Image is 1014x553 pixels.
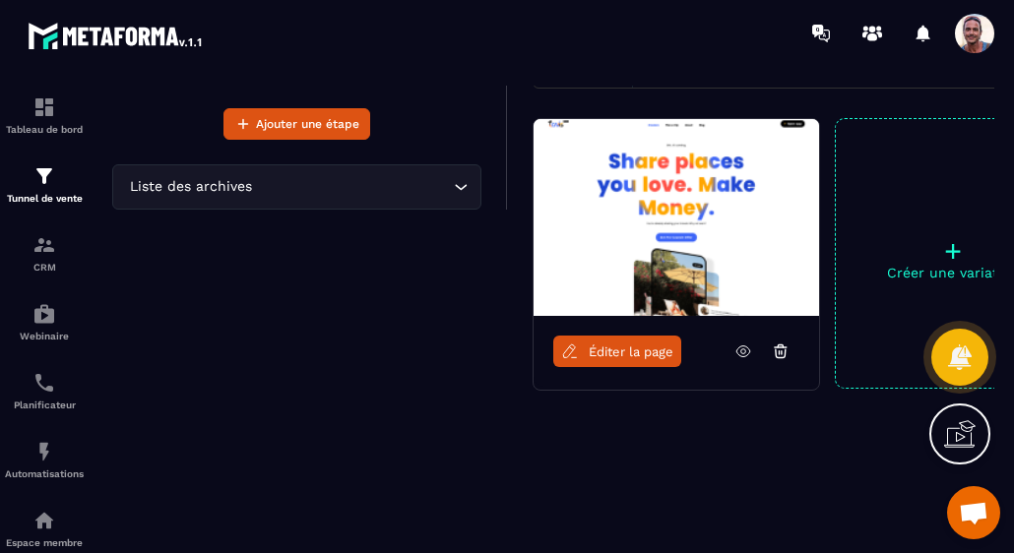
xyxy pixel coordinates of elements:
span: Ajouter une étape [256,114,359,134]
img: automations [32,302,56,326]
div: Search for option [112,164,481,210]
span: Liste des archives [125,176,256,198]
p: Espace membre [5,537,84,548]
img: logo [28,18,205,53]
a: automationsautomationsWebinaire [5,287,84,356]
img: image [534,119,819,316]
a: formationformationTableau de bord [5,81,84,150]
img: scheduler [32,371,56,395]
a: formationformationCRM [5,218,84,287]
img: automations [32,509,56,532]
p: CRM [5,262,84,273]
p: Automatisations [5,468,84,479]
p: Tunnel de vente [5,193,84,204]
button: Ajouter une étape [223,108,370,140]
img: formation [32,164,56,188]
p: Webinaire [5,331,84,341]
input: Search for option [256,176,449,198]
a: Ouvrir le chat [947,486,1000,539]
p: Planificateur [5,399,84,410]
a: automationsautomationsAutomatisations [5,425,84,494]
img: formation [32,95,56,119]
p: Tableau de bord [5,124,84,135]
img: automations [32,440,56,463]
a: formationformationTunnel de vente [5,150,84,218]
img: formation [32,233,56,257]
span: Éditer la page [589,344,673,359]
a: Éditer la page [553,336,681,367]
a: schedulerschedulerPlanificateur [5,356,84,425]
